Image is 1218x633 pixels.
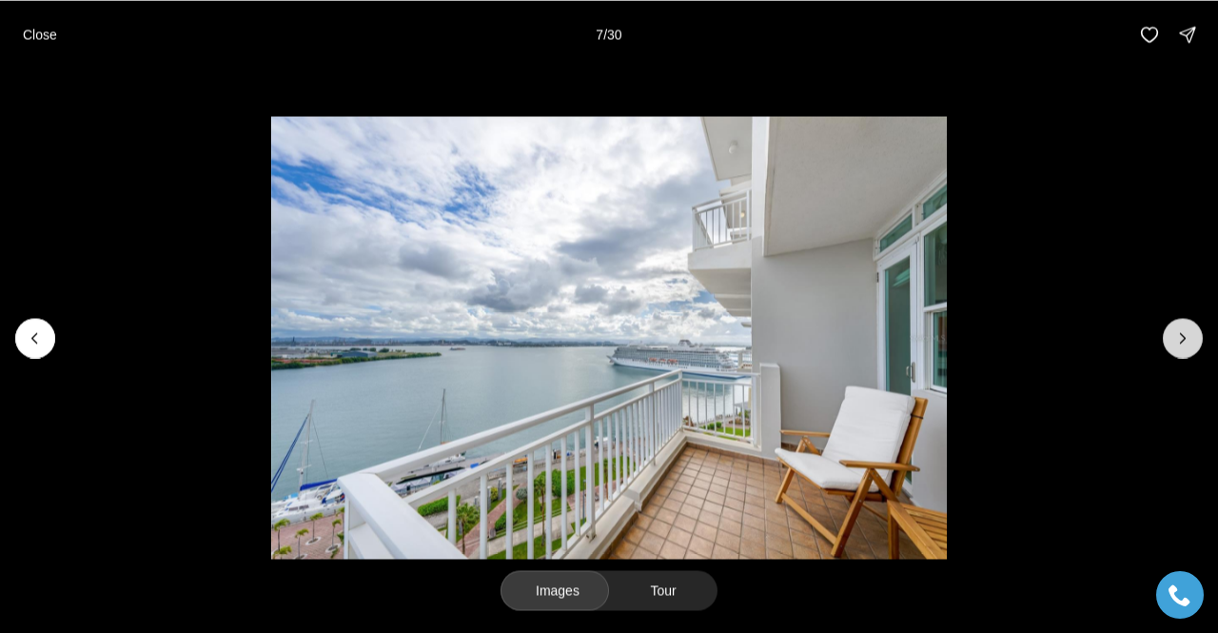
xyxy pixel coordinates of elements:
p: Close [23,27,57,42]
button: Next slide [1163,318,1203,358]
button: Images [501,570,609,610]
p: 7 / 30 [596,27,621,42]
button: Close [11,15,69,53]
button: Tour [609,570,717,610]
button: Previous slide [15,318,55,358]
